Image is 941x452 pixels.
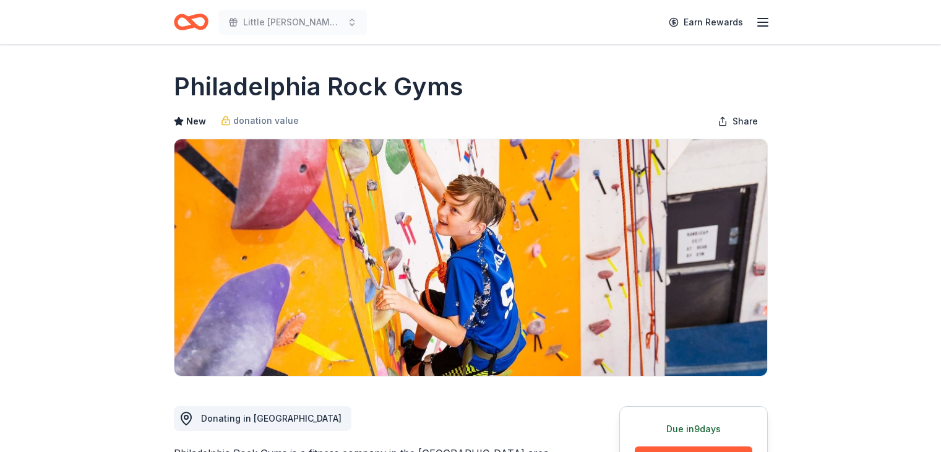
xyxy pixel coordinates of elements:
a: donation value [221,113,299,128]
button: Little [PERSON_NAME]'s Big Game Night - Play for a Cure [218,10,367,35]
a: Earn Rewards [661,11,750,33]
span: Little [PERSON_NAME]'s Big Game Night - Play for a Cure [243,15,342,30]
div: Due in 9 days [635,422,752,437]
button: Share [708,109,768,134]
a: Home [174,7,208,37]
span: New [186,114,206,129]
img: Image for Philadelphia Rock Gyms [174,139,767,376]
span: donation value [233,113,299,128]
span: Share [733,114,758,129]
h1: Philadelphia Rock Gyms [174,69,463,104]
span: Donating in [GEOGRAPHIC_DATA] [201,413,342,424]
